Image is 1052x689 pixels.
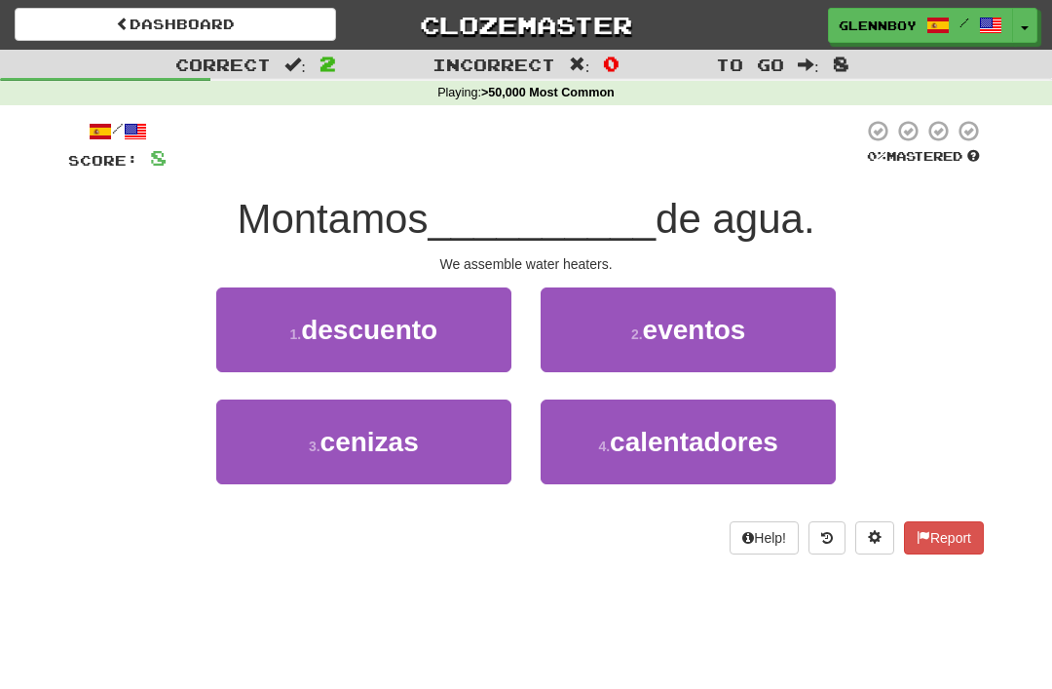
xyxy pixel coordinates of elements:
[867,148,886,164] span: 0 %
[808,521,845,555] button: Round history (alt+y)
[656,196,815,242] span: de agua.
[301,315,437,345] span: descuento
[863,148,984,166] div: Mastered
[569,57,590,73] span: :
[839,17,917,34] span: glennboy
[481,86,615,99] strong: >50,000 Most Common
[428,196,656,242] span: __________
[904,521,984,555] button: Report
[68,254,984,274] div: We assemble water heaters.
[216,400,511,484] button: 3.cenizas
[284,57,306,73] span: :
[68,152,138,169] span: Score:
[643,315,746,345] span: eventos
[730,521,799,555] button: Help!
[216,287,511,372] button: 1.descuento
[959,16,969,29] span: /
[610,427,778,457] span: calentadores
[716,55,784,74] span: To go
[541,287,836,372] button: 2.eventos
[150,145,167,170] span: 8
[175,55,271,74] span: Correct
[833,52,849,75] span: 8
[68,119,167,143] div: /
[631,326,643,342] small: 2 .
[289,326,301,342] small: 1 .
[365,8,687,42] a: Clozemaster
[15,8,336,41] a: Dashboard
[541,400,836,484] button: 4.calentadores
[603,52,620,75] span: 0
[828,8,1013,43] a: glennboy /
[432,55,555,74] span: Incorrect
[237,196,428,242] span: Montamos
[798,57,819,73] span: :
[598,439,610,454] small: 4 .
[319,52,336,75] span: 2
[320,427,419,457] span: cenizas
[309,439,320,454] small: 3 .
